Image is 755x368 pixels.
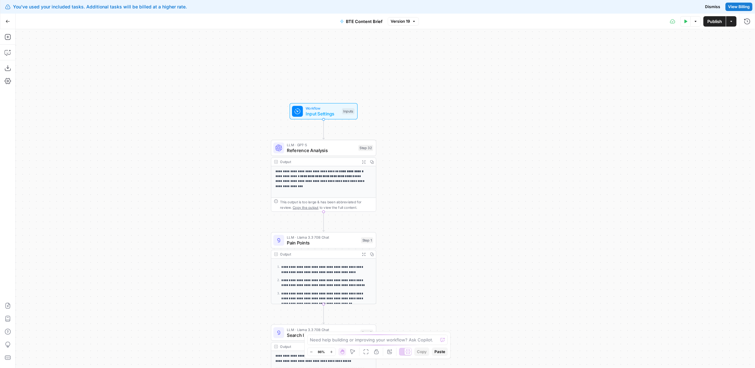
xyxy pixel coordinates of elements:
[287,234,358,240] span: LLM · Llama 3.3 70B Chat
[280,252,358,257] div: Output
[728,4,750,10] span: View Billing
[703,16,726,27] button: Publish
[702,3,723,11] button: Dismiss
[361,237,373,243] div: Step 1
[293,205,319,209] span: Copy the output
[388,17,419,26] button: Version 19
[306,105,339,111] span: Workflow
[280,199,373,210] div: This output is too large & has been abbreviated for review. to view the full content.
[287,239,358,246] span: Pain Points
[287,327,358,332] span: LLM · Llama 3.3 70B Chat
[5,4,444,10] div: You've used your included tasks. Additional tasks will be billed at a higher rate.
[346,18,383,25] span: BTE Content Brief
[323,119,324,139] g: Edge from start to step_32
[287,142,356,148] span: LLM · GPT-5
[318,349,325,354] span: 86%
[432,348,448,356] button: Paste
[336,16,386,27] button: BTE Content Brief
[287,332,358,338] span: Search Intent
[323,212,324,231] g: Edge from step_32 to step_1
[306,110,339,117] span: Input Settings
[280,344,358,350] div: Output
[280,159,358,165] div: Output
[271,103,376,119] div: WorkflowInput SettingsInputs
[434,349,445,355] span: Paste
[391,18,410,24] span: Version 19
[358,145,373,151] div: Step 32
[360,330,373,336] div: Step 2
[323,304,324,324] g: Edge from step_1 to step_2
[287,147,356,154] span: Reference Analysis
[725,3,752,11] a: View Billing
[414,348,429,356] button: Copy
[705,4,720,10] span: Dismiss
[342,108,355,114] div: Inputs
[707,18,722,25] span: Publish
[417,349,427,355] span: Copy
